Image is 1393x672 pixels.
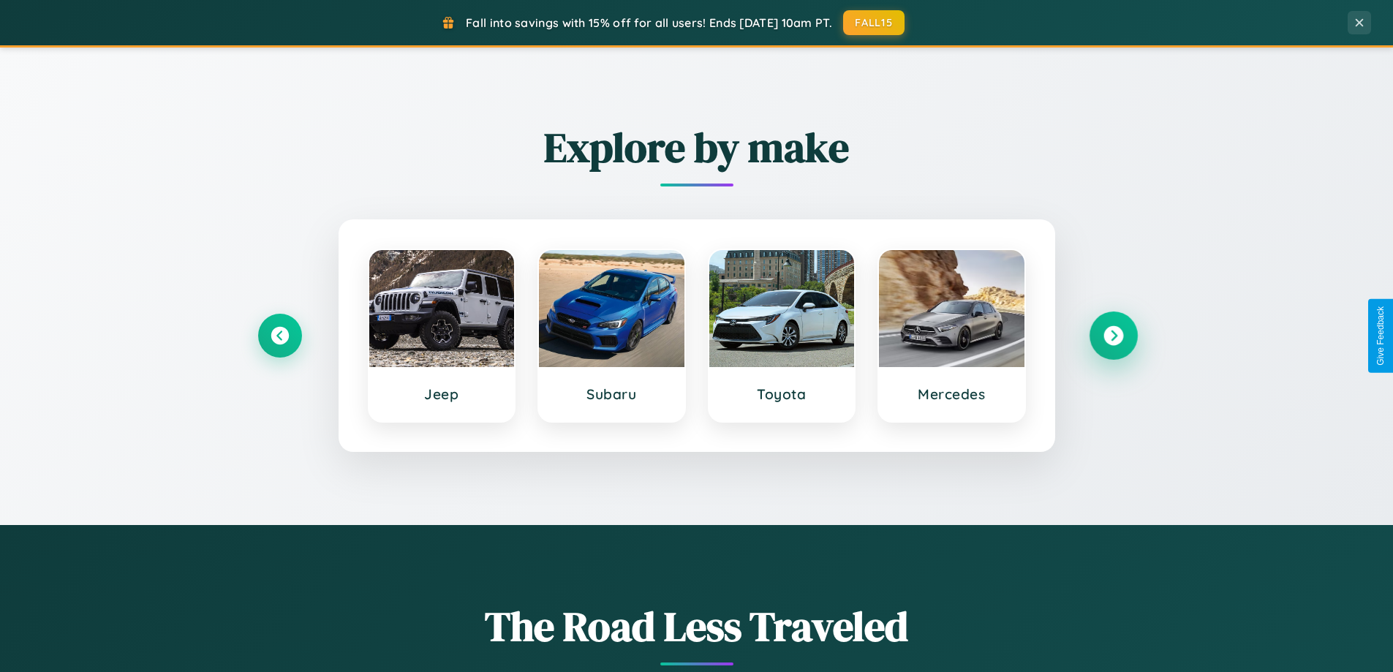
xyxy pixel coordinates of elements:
[554,385,670,403] h3: Subaru
[894,385,1010,403] h3: Mercedes
[1375,306,1386,366] div: Give Feedback
[258,119,1136,175] h2: Explore by make
[384,385,500,403] h3: Jeep
[466,15,832,30] span: Fall into savings with 15% off for all users! Ends [DATE] 10am PT.
[724,385,840,403] h3: Toyota
[843,10,905,35] button: FALL15
[258,598,1136,654] h1: The Road Less Traveled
